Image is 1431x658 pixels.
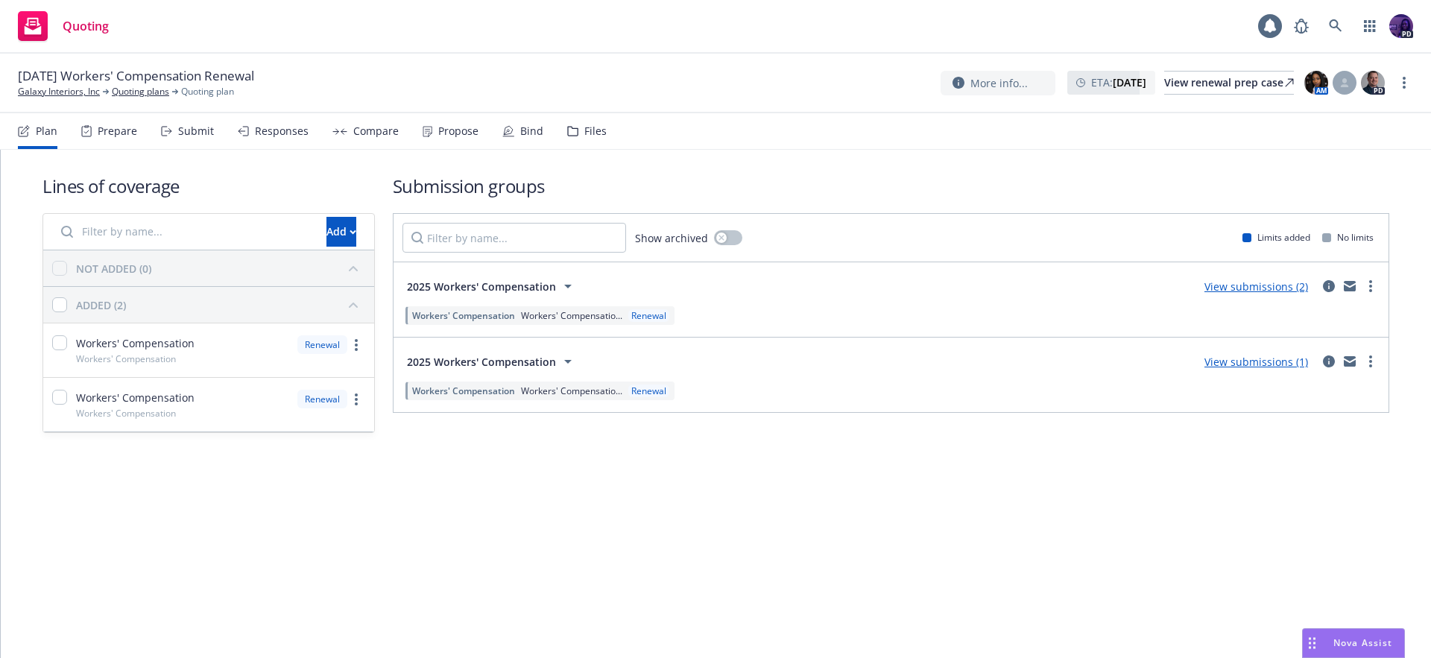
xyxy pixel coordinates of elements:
h1: Submission groups [393,174,1389,198]
span: Quoting plan [181,85,234,98]
div: Renewal [297,390,347,408]
a: more [347,390,365,408]
span: Workers' Compensation [412,309,515,322]
button: ADDED (2) [76,293,365,317]
a: Quoting plans [112,85,169,98]
div: Bind [520,125,543,137]
div: Renewal [628,309,669,322]
span: More info... [970,75,1028,91]
div: Plan [36,125,57,137]
input: Filter by name... [402,223,626,253]
a: Quoting [12,5,115,47]
div: NOT ADDED (0) [76,261,151,276]
a: Switch app [1355,11,1385,41]
a: View renewal prep case [1164,71,1294,95]
a: mail [1341,352,1359,370]
span: Show archived [635,230,708,246]
a: mail [1341,277,1359,295]
img: photo [1304,71,1328,95]
span: 2025 Workers' Compensation [407,279,556,294]
span: Nova Assist [1333,636,1392,649]
a: more [1362,277,1380,295]
div: View renewal prep case [1164,72,1294,94]
strong: [DATE] [1113,75,1146,89]
div: Compare [353,125,399,137]
div: Responses [255,125,309,137]
input: Filter by name... [52,217,318,247]
span: Workers' Compensation [76,407,176,420]
a: Search [1321,11,1351,41]
a: more [347,336,365,354]
div: No limits [1322,231,1374,244]
div: ADDED (2) [76,297,126,313]
h1: Lines of coverage [42,174,375,198]
div: Files [584,125,607,137]
a: more [1395,74,1413,92]
div: Renewal [297,335,347,354]
a: View submissions (2) [1204,279,1308,294]
span: Workers' Compensation [76,352,176,365]
span: Quoting [63,20,109,32]
span: Workers' Compensation [412,385,515,397]
a: more [1362,352,1380,370]
div: Propose [438,125,478,137]
button: Nova Assist [1302,628,1405,658]
span: Workers' Compensatio... [521,309,622,322]
span: Workers' Compensation [76,390,195,405]
span: 2025 Workers' Compensation [407,354,556,370]
span: [DATE] Workers' Compensation Renewal [18,67,254,85]
button: NOT ADDED (0) [76,256,365,280]
button: 2025 Workers' Compensation [402,347,581,376]
div: Add [326,218,356,246]
div: Drag to move [1303,629,1321,657]
div: Submit [178,125,214,137]
a: Report a Bug [1286,11,1316,41]
button: 2025 Workers' Compensation [402,271,581,301]
a: circleInformation [1320,352,1338,370]
span: Workers' Compensatio... [521,385,622,397]
img: photo [1389,14,1413,38]
button: More info... [941,71,1055,95]
a: circleInformation [1320,277,1338,295]
span: Workers' Compensation [76,335,195,351]
span: ETA : [1091,75,1146,90]
div: Prepare [98,125,137,137]
button: Add [326,217,356,247]
div: Renewal [628,385,669,397]
div: Limits added [1242,231,1310,244]
a: Galaxy Interiors, Inc [18,85,100,98]
a: View submissions (1) [1204,355,1308,369]
img: photo [1361,71,1385,95]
